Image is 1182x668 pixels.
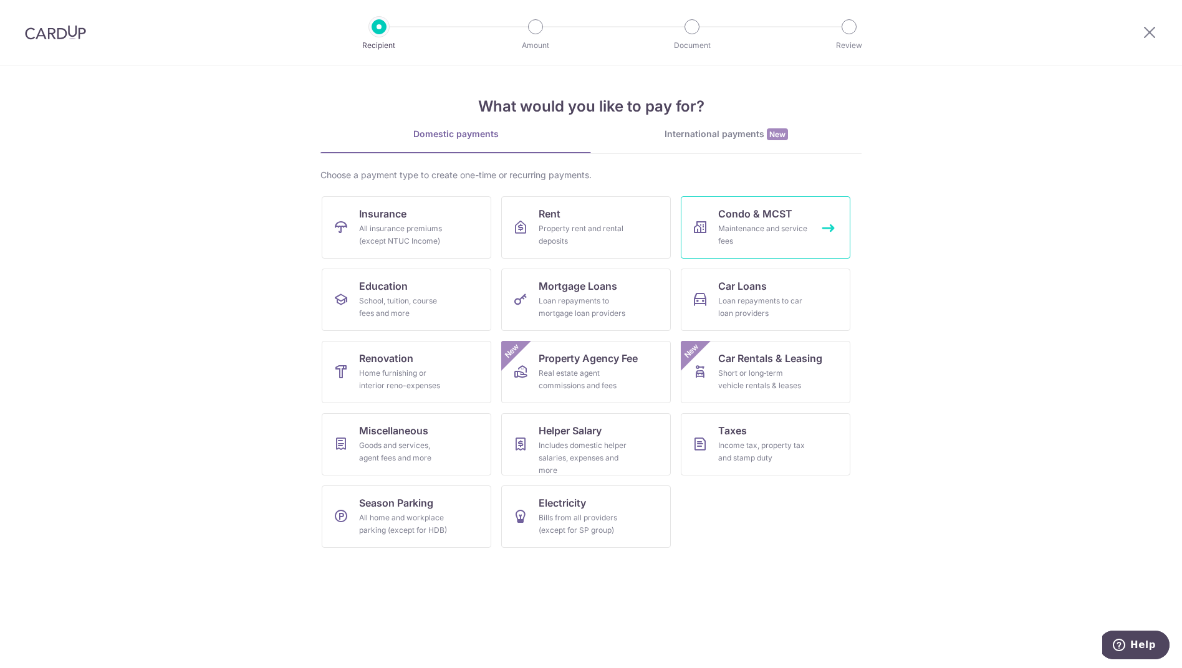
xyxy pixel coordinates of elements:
[501,413,671,475] a: Helper SalaryIncludes domestic helper salaries, expenses and more
[646,39,738,52] p: Document
[718,367,808,392] div: Short or long‑term vehicle rentals & leases
[28,9,54,20] span: Help
[320,169,862,181] div: Choose a payment type to create one-time or recurring payments.
[539,279,617,293] span: Mortgage Loans
[359,439,449,464] div: Goods and services, agent fees and more
[718,439,808,464] div: Income tax, property tax and stamp duty
[539,512,628,537] div: Bills from all providers (except for SP group)
[320,128,591,140] div: Domestic payments
[333,39,425,52] p: Recipient
[1102,631,1170,662] iframe: Opens a widget where you can find more information
[322,269,491,331] a: EducationSchool, tuition, course fees and more
[539,351,638,366] span: Property Agency Fee
[681,341,702,361] span: New
[501,341,671,403] a: Property Agency FeeReal estate agent commissions and feesNew
[681,269,850,331] a: Car LoansLoan repayments to car loan providers
[489,39,582,52] p: Amount
[718,295,808,320] div: Loan repayments to car loan providers
[322,341,491,403] a: RenovationHome furnishing or interior reno-expenses
[539,495,586,510] span: Electricity
[718,222,808,247] div: Maintenance and service fees
[320,95,862,118] h4: What would you like to pay for?
[501,269,671,331] a: Mortgage LoansLoan repayments to mortgage loan providers
[539,423,602,438] span: Helper Salary
[359,367,449,392] div: Home furnishing or interior reno-expenses
[501,196,671,259] a: RentProperty rent and rental deposits
[539,439,628,477] div: Includes domestic helper salaries, expenses and more
[681,413,850,475] a: TaxesIncome tax, property tax and stamp duty
[718,279,767,293] span: Car Loans
[718,206,792,221] span: Condo & MCST
[767,128,788,140] span: New
[359,495,433,510] span: Season Parking
[718,423,747,438] span: Taxes
[539,222,628,247] div: Property rent and rental deposits
[591,128,862,141] div: International payments
[539,206,560,221] span: Rent
[539,367,628,392] div: Real estate agent commissions and fees
[359,351,413,366] span: Renovation
[359,206,406,221] span: Insurance
[359,279,408,293] span: Education
[25,25,86,40] img: CardUp
[501,485,671,548] a: ElectricityBills from all providers (except for SP group)
[359,295,449,320] div: School, tuition, course fees and more
[322,485,491,548] a: Season ParkingAll home and workplace parking (except for HDB)
[502,341,522,361] span: New
[539,295,628,320] div: Loan repayments to mortgage loan providers
[718,351,822,366] span: Car Rentals & Leasing
[359,512,449,537] div: All home and workplace parking (except for HDB)
[681,341,850,403] a: Car Rentals & LeasingShort or long‑term vehicle rentals & leasesNew
[359,423,428,438] span: Miscellaneous
[803,39,895,52] p: Review
[322,413,491,475] a: MiscellaneousGoods and services, agent fees and more
[681,196,850,259] a: Condo & MCSTMaintenance and service fees
[322,196,491,259] a: InsuranceAll insurance premiums (except NTUC Income)
[359,222,449,247] div: All insurance premiums (except NTUC Income)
